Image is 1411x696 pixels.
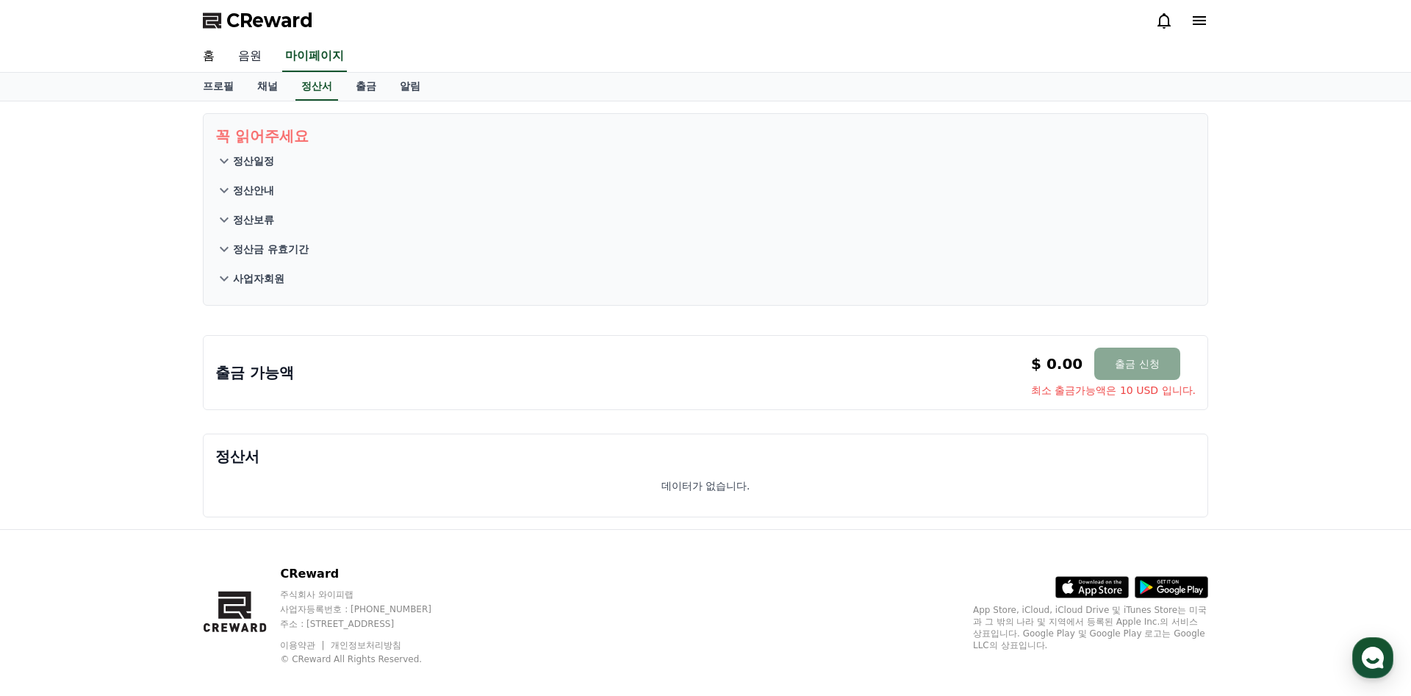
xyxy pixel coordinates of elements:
[280,653,459,665] p: © CReward All Rights Reserved.
[280,589,459,600] p: 주식회사 와이피랩
[233,271,284,286] p: 사업자회원
[280,640,326,650] a: 이용약관
[215,146,1196,176] button: 정산일정
[215,176,1196,205] button: 정산안내
[97,466,190,503] a: 대화
[226,41,273,72] a: 음원
[233,242,309,256] p: 정산금 유효기간
[1031,354,1083,374] p: $ 0.00
[215,264,1196,293] button: 사업자회원
[1094,348,1180,380] button: 출금 신청
[661,478,750,493] p: 데이터가 없습니다.
[215,446,1196,467] p: 정산서
[4,466,97,503] a: 홈
[344,73,388,101] a: 출금
[46,488,55,500] span: 홈
[331,640,401,650] a: 개인정보처리방침
[190,466,282,503] a: 설정
[233,154,274,168] p: 정산일정
[215,362,294,383] p: 출금 가능액
[191,41,226,72] a: 홈
[215,126,1196,146] p: 꼭 읽어주세요
[233,183,274,198] p: 정산안내
[233,212,274,227] p: 정산보류
[295,73,338,101] a: 정산서
[203,9,313,32] a: CReward
[1031,383,1196,398] span: 최소 출금가능액은 10 USD 입니다.
[245,73,290,101] a: 채널
[134,489,152,501] span: 대화
[215,205,1196,234] button: 정산보류
[282,41,347,72] a: 마이페이지
[973,604,1208,651] p: App Store, iCloud, iCloud Drive 및 iTunes Store는 미국과 그 밖의 나라 및 지역에서 등록된 Apple Inc.의 서비스 상표입니다. Goo...
[280,603,459,615] p: 사업자등록번호 : [PHONE_NUMBER]
[191,73,245,101] a: 프로필
[227,488,245,500] span: 설정
[280,565,459,583] p: CReward
[388,73,432,101] a: 알림
[226,9,313,32] span: CReward
[280,618,459,630] p: 주소 : [STREET_ADDRESS]
[215,234,1196,264] button: 정산금 유효기간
